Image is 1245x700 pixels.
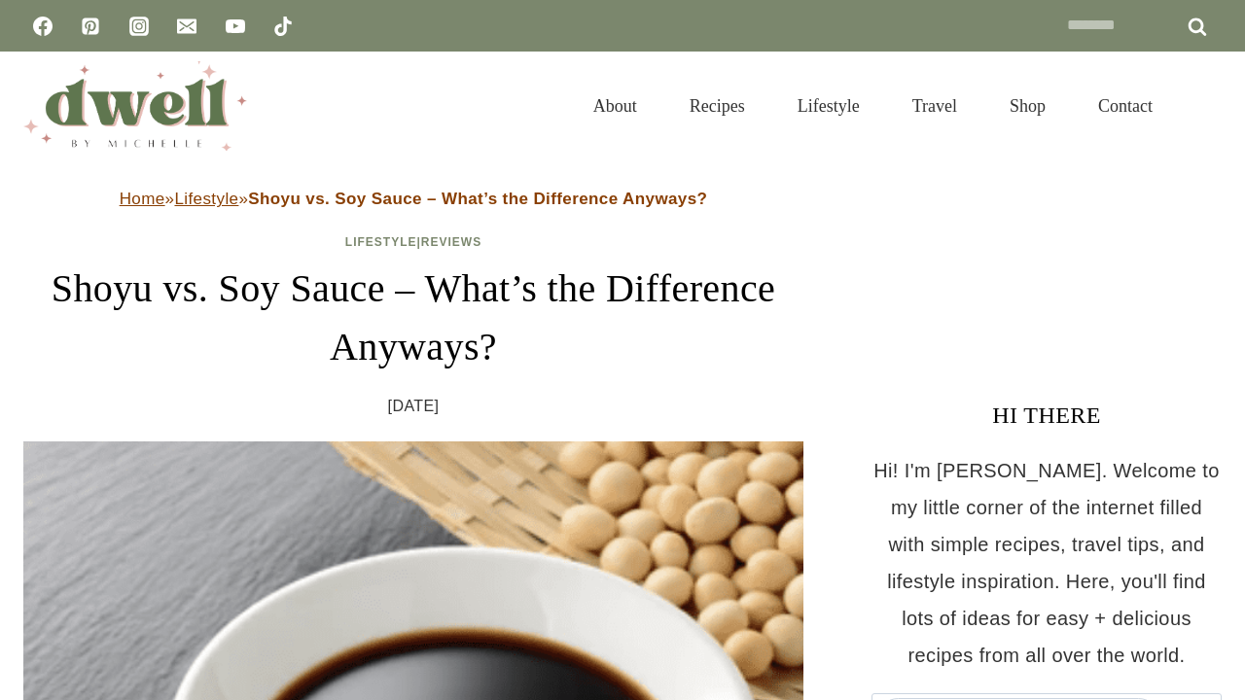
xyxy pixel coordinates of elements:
time: [DATE] [388,392,440,421]
a: Shop [983,72,1072,140]
a: About [567,72,663,140]
span: » » [120,190,708,208]
img: DWELL by michelle [23,61,247,151]
a: Contact [1072,72,1179,140]
h1: Shoyu vs. Soy Sauce – What’s the Difference Anyways? [23,260,803,376]
nav: Primary Navigation [567,72,1179,140]
a: Facebook [23,7,62,46]
a: Travel [886,72,983,140]
a: Instagram [120,7,159,46]
button: View Search Form [1189,89,1222,122]
a: Email [167,7,206,46]
a: Lifestyle [174,190,238,208]
a: Lifestyle [771,72,886,140]
a: Pinterest [71,7,110,46]
h3: HI THERE [871,398,1222,433]
span: | [345,235,481,249]
p: Hi! I'm [PERSON_NAME]. Welcome to my little corner of the internet filled with simple recipes, tr... [871,452,1222,674]
strong: Shoyu vs. Soy Sauce – What’s the Difference Anyways? [248,190,707,208]
a: TikTok [264,7,302,46]
a: Recipes [663,72,771,140]
a: Reviews [421,235,481,249]
a: Home [120,190,165,208]
a: Lifestyle [345,235,417,249]
a: YouTube [216,7,255,46]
